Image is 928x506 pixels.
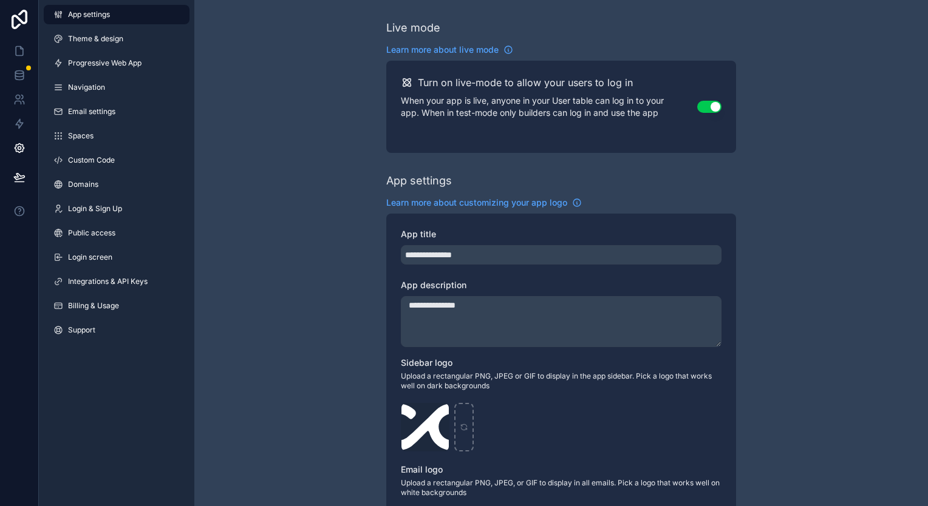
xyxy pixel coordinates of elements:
[386,172,452,189] div: App settings
[44,223,189,243] a: Public access
[68,58,142,68] span: Progressive Web App
[44,175,189,194] a: Domains
[386,197,567,209] span: Learn more about customizing your app logo
[418,75,633,90] h2: Turn on live-mode to allow your users to log in
[44,5,189,24] a: App settings
[68,34,123,44] span: Theme & design
[401,280,466,290] span: App description
[68,83,105,92] span: Navigation
[68,131,94,141] span: Spaces
[44,199,189,218] a: Login & Sign Up
[68,252,112,262] span: Login screen
[401,464,443,474] span: Email logo
[68,301,119,311] span: Billing & Usage
[68,204,122,214] span: Login & Sign Up
[44,102,189,121] a: Email settings
[401,478,722,498] span: Upload a rectangular PNG, JPEG, or GIF to display in all emails. Pick a logo that works well on w...
[401,95,697,119] p: When your app is live, anyone in your User table can log in to your app. When in test-mode only b...
[44,78,189,97] a: Navigation
[401,357,452,368] span: Sidebar logo
[44,296,189,315] a: Billing & Usage
[68,10,110,19] span: App settings
[401,229,436,239] span: App title
[44,272,189,291] a: Integrations & API Keys
[68,325,95,335] span: Support
[401,371,722,391] span: Upload a rectangular PNG, JPEG or GIF to display in the app sidebar. Pick a logo that works well ...
[68,180,98,189] span: Domains
[44,248,189,267] a: Login screen
[68,228,115,238] span: Public access
[68,155,115,165] span: Custom Code
[68,107,115,116] span: Email settings
[386,197,582,209] a: Learn more about customizing your app logo
[386,19,440,36] div: Live mode
[44,320,189,340] a: Support
[386,44,499,56] span: Learn more about live mode
[68,277,148,286] span: Integrations & API Keys
[44,126,189,146] a: Spaces
[44,150,189,170] a: Custom Code
[386,44,513,56] a: Learn more about live mode
[44,53,189,73] a: Progressive Web App
[44,29,189,49] a: Theme & design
